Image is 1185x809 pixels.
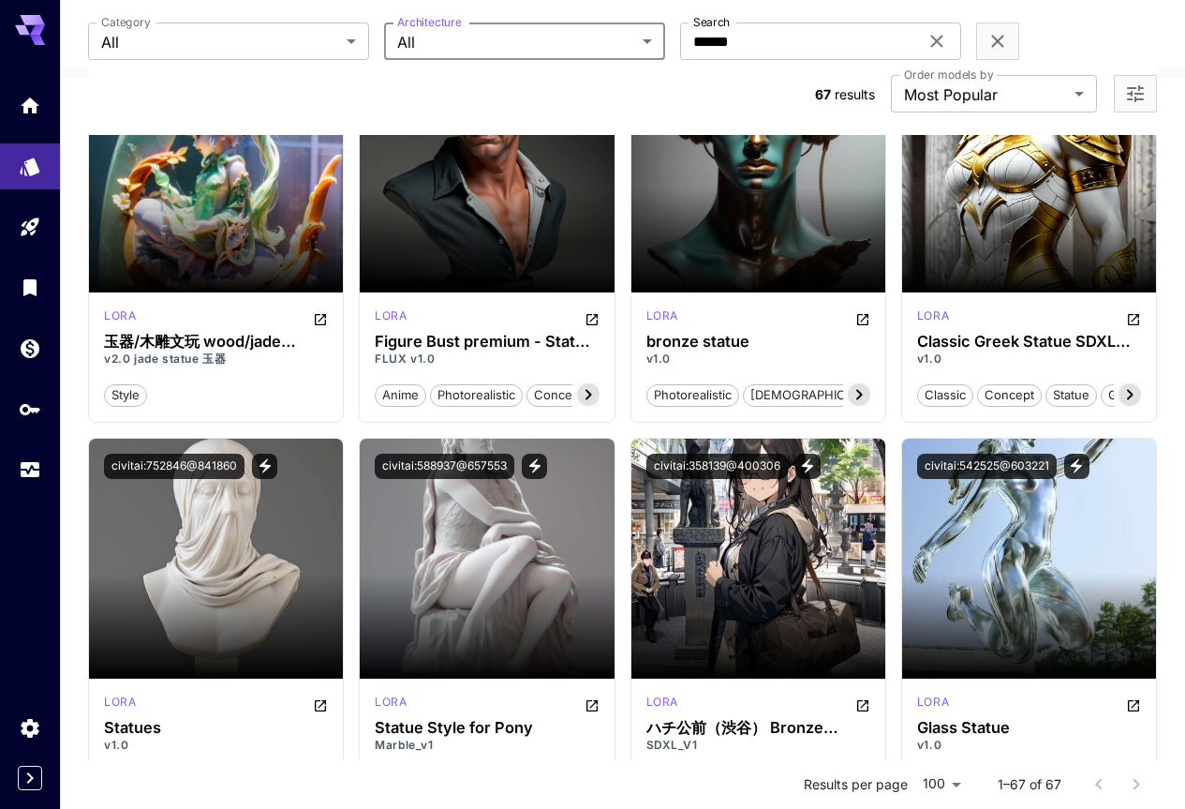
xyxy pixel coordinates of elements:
button: Open in CivitAI [585,307,600,330]
button: civitai:588937@657553 [375,454,514,479]
button: Open in CivitAI [1126,307,1141,330]
p: lora [917,307,949,324]
span: greek [1102,386,1150,405]
button: greek [1101,382,1151,407]
span: concept [978,386,1041,405]
p: FLUX v1.0 [375,351,599,367]
h3: Classic Greek Statue SDXL (Concept) [917,333,1141,351]
span: [DEMOGRAPHIC_DATA] [744,386,893,405]
button: photorealistic [646,382,739,407]
h3: bronze statue [646,333,870,351]
h3: Statues [104,719,328,737]
button: Clear filters (1) [986,30,1009,53]
div: Library [19,276,41,299]
span: photorealistic [431,386,522,405]
button: Open in CivitAI [855,694,870,716]
p: SDXL_V1 [646,737,870,754]
h3: Figure Bust premium - Statue - Bust - [PERSON_NAME] [375,333,599,351]
span: Most Popular [904,83,1067,106]
button: civitai:358139@400306 [646,454,788,479]
div: SDXL 1.0 [646,694,678,716]
label: Category [101,14,151,30]
span: photorealistic [647,386,738,405]
button: anime [375,382,426,407]
div: FLUX.1 D [375,307,407,330]
span: classic [918,386,972,405]
button: concept [526,382,591,407]
button: concept [977,382,1042,407]
button: photorealistic [430,382,523,407]
h3: ハチ公前（渋谷） Bronze statue of [PERSON_NAME] in front of [GEOGRAPHIC_DATA], TOKYO SDXL [646,719,870,737]
div: Wallet [19,337,41,360]
p: v2.0 jade statue 玉器 [104,351,328,367]
button: Open in CivitAI [585,694,600,716]
div: SD 1.5 [104,307,136,330]
div: Usage [19,458,41,482]
p: lora [375,307,407,324]
h3: Glass Statue [917,719,1141,737]
button: civitai:542525@603221 [917,454,1057,479]
p: lora [646,307,678,324]
p: 1–67 of 67 [998,775,1061,794]
p: lora [917,694,949,711]
div: SD 1.5 [646,307,678,330]
div: Playground [19,216,41,239]
button: View trigger words [252,454,277,479]
button: View trigger words [795,454,821,479]
div: SDXL 1.0 [917,307,949,330]
span: results [835,86,875,102]
button: statue [1045,382,1097,407]
div: Settings [19,716,41,740]
button: [DEMOGRAPHIC_DATA] [743,382,894,407]
label: Order models by [904,67,993,82]
span: All [101,31,339,53]
p: v1.0 [917,737,1141,754]
p: Results per page [804,775,908,794]
button: Open in CivitAI [313,694,328,716]
button: View trigger words [1064,454,1089,479]
span: 67 [815,86,831,102]
button: style [104,382,147,407]
p: Marble_v1 [375,737,599,754]
span: All [397,31,635,53]
h3: 玉器/木雕文玩 wood/jade statue style [104,333,328,351]
div: ハチ公前（渋谷） Bronze statue of Hachiko in front of Shibuya Station, TOKYO SDXL [646,719,870,737]
p: lora [646,694,678,711]
p: v1.0 [646,351,870,367]
button: Open in CivitAI [1126,694,1141,716]
p: v1.0 [104,737,328,754]
h3: Statue Style for Pony [375,719,599,737]
button: classic [917,382,973,407]
button: Expand sidebar [18,766,42,790]
div: API Keys [19,397,41,421]
div: Home [19,94,41,117]
p: lora [375,694,407,711]
p: v1.0 [917,351,1141,367]
div: SD 1.5 [917,694,949,716]
span: statue [1046,386,1096,405]
button: Open in CivitAI [313,307,328,330]
div: Figure Bust premium - Statue - Bust - LORA [375,333,599,351]
span: concept [527,386,590,405]
div: Models [19,149,41,172]
label: Architecture [397,14,461,30]
p: lora [104,307,136,324]
p: lora [104,694,136,711]
button: civitai:752846@841860 [104,454,244,479]
button: Open more filters [1124,82,1147,106]
span: style [105,386,146,405]
div: 100 [915,771,968,798]
div: FLUX.1 D [104,694,136,716]
span: anime [376,386,425,405]
div: Pony [375,694,407,716]
button: Open in CivitAI [855,307,870,330]
button: View trigger words [522,454,547,479]
label: Search [693,14,730,30]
